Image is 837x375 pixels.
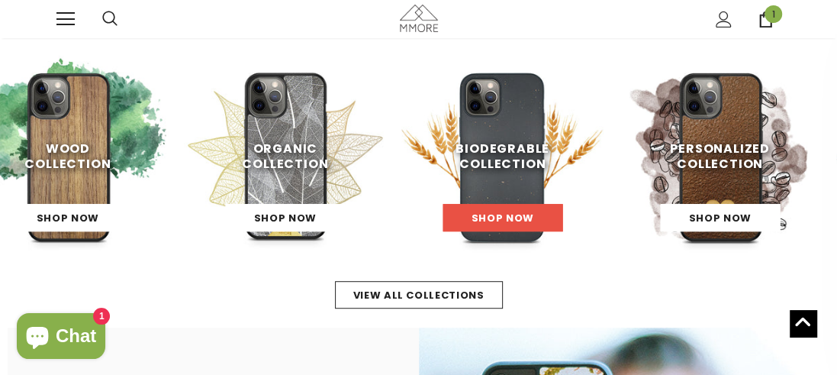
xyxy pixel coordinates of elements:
a: 1 [758,11,774,27]
span: Shop Now [472,211,534,225]
a: Shop Now [225,204,345,231]
span: Wood Collection [24,140,111,173]
span: Shop Now [37,211,99,225]
span: 1 [765,5,782,23]
span: Shop Now [254,211,317,225]
a: Shop Now [8,204,127,231]
inbox-online-store-chat: Shopify online store chat [12,313,110,363]
a: Shop Now [443,204,562,231]
img: MMORE Cases [619,56,821,258]
a: view all collections [335,281,503,309]
span: Personalized Collection [670,140,770,173]
img: MMORE Cases [184,56,386,258]
span: Shop Now [688,211,751,225]
span: Biodegrable Collection [456,140,549,173]
img: MMORE Cases [401,56,604,258]
span: view all collections [353,288,484,302]
a: Shop Now [660,204,780,231]
span: Organic Collection [242,140,328,173]
img: MMORE Cases [400,5,438,31]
